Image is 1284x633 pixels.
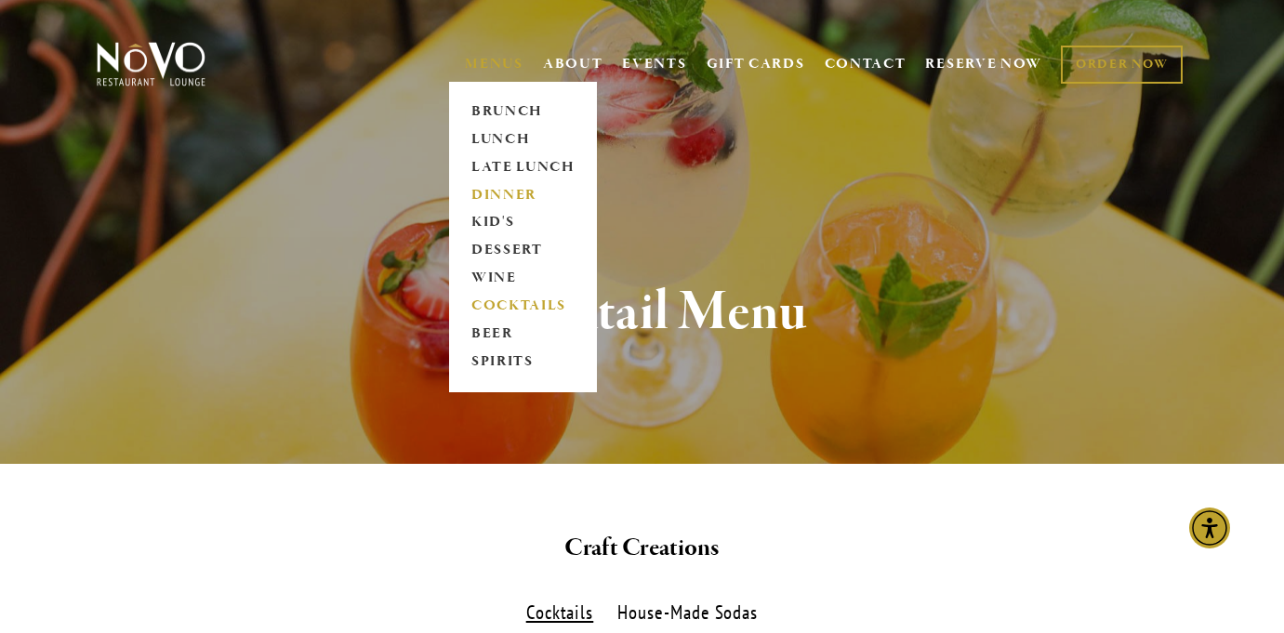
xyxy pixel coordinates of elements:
[465,321,581,349] a: BEER
[465,98,581,125] a: BRUNCH
[465,181,581,209] a: DINNER
[465,349,581,376] a: SPIRITS
[465,153,581,181] a: LATE LUNCH
[707,46,805,82] a: GIFT CARDS
[622,55,686,73] a: EVENTS
[93,41,209,87] img: Novo Restaurant &amp; Lounge
[465,125,581,153] a: LUNCH
[465,209,581,237] a: KID'S
[465,265,581,293] a: WINE
[126,529,1158,568] h2: Craft Creations
[465,293,581,321] a: COCKTAILS
[516,600,602,626] label: Cocktails
[608,600,768,626] label: House-Made Sodas
[1189,508,1230,548] div: Accessibility Menu
[126,283,1158,343] h1: Cocktail Menu
[543,55,603,73] a: ABOUT
[1061,46,1183,84] a: ORDER NOW
[825,46,907,82] a: CONTACT
[465,55,523,73] a: MENUS
[465,237,581,265] a: DESSERT
[925,46,1042,82] a: RESERVE NOW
